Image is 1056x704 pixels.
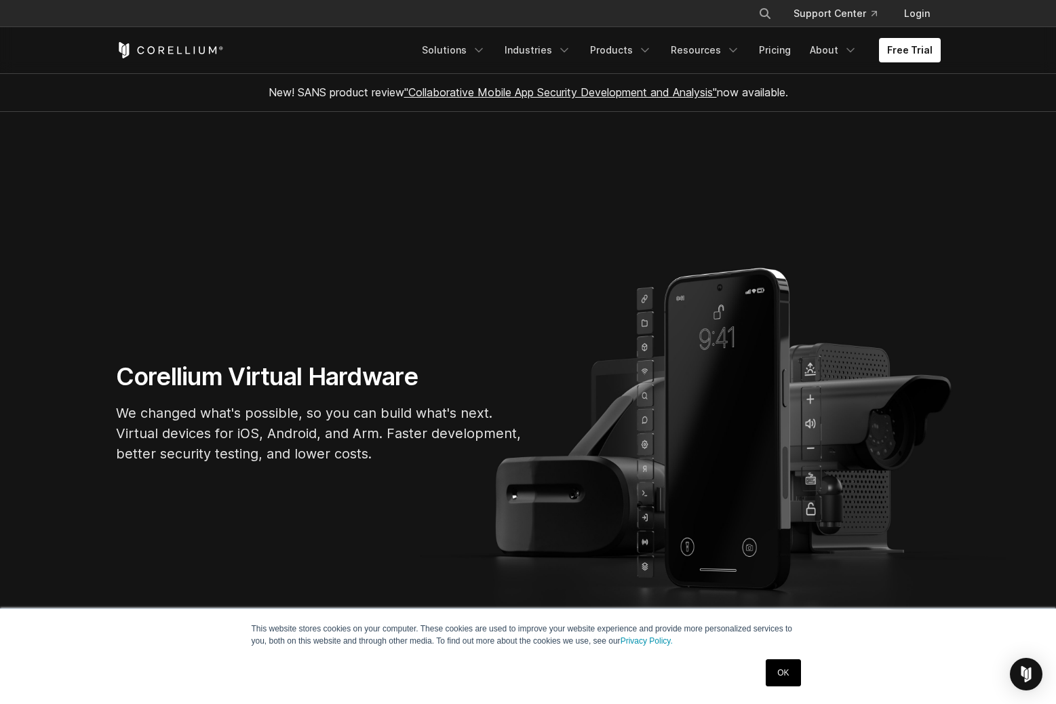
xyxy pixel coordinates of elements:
[116,403,523,464] p: We changed what's possible, so you can build what's next. Virtual devices for iOS, Android, and A...
[496,38,579,62] a: Industries
[414,38,941,62] div: Navigation Menu
[1010,658,1042,690] div: Open Intercom Messenger
[269,85,788,99] span: New! SANS product review now available.
[414,38,494,62] a: Solutions
[663,38,748,62] a: Resources
[404,85,717,99] a: "Collaborative Mobile App Security Development and Analysis"
[879,38,941,62] a: Free Trial
[766,659,800,686] a: OK
[116,361,523,392] h1: Corellium Virtual Hardware
[893,1,941,26] a: Login
[802,38,865,62] a: About
[742,1,941,26] div: Navigation Menu
[751,38,799,62] a: Pricing
[753,1,777,26] button: Search
[621,636,673,646] a: Privacy Policy.
[252,623,805,647] p: This website stores cookies on your computer. These cookies are used to improve your website expe...
[783,1,888,26] a: Support Center
[116,42,224,58] a: Corellium Home
[582,38,660,62] a: Products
